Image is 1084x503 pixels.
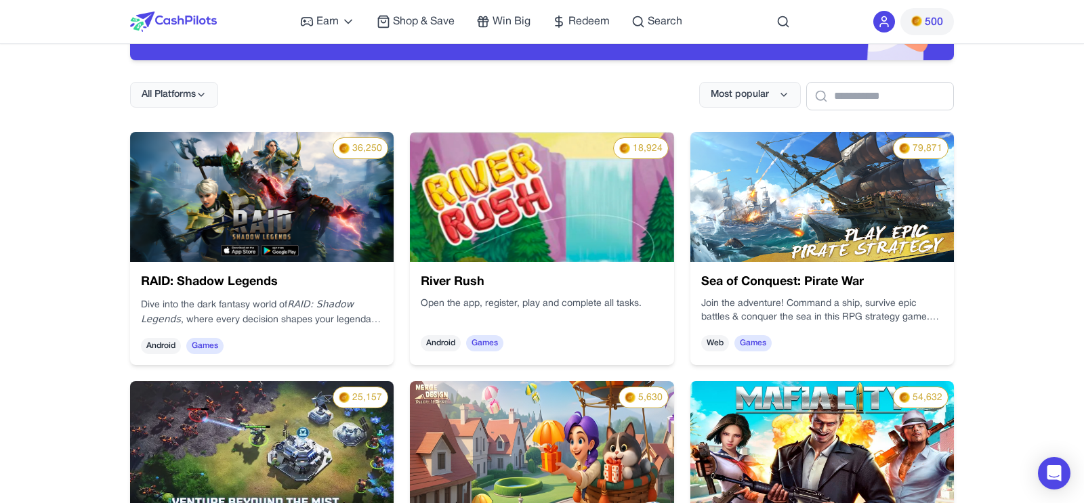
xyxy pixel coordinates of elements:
span: 18,924 [633,142,663,156]
span: Most popular [711,88,769,102]
a: Search [631,14,682,30]
img: PMs [619,143,630,154]
img: PMs [899,392,910,403]
img: nRLw6yM7nDBu.webp [130,132,394,262]
p: Join the adventure! Command a ship, survive epic battles & conquer the sea in this RPG strategy g... [701,297,943,324]
span: Search [648,14,682,30]
img: PMs [339,143,350,154]
span: Redeem [568,14,610,30]
span: Android [421,335,461,351]
span: Android [141,338,181,354]
span: 36,250 [352,142,382,156]
img: PMs [911,16,922,26]
h3: RAID: Shadow Legends [141,273,383,292]
span: Games [734,335,772,351]
a: Win Big [476,14,530,30]
button: Most popular [699,82,801,108]
button: All Platforms [130,82,218,108]
img: 75fe42d1-c1a6-4a8c-8630-7b3dc285bdf3.jpg [690,132,954,262]
span: 5,630 [638,391,663,405]
span: Games [186,338,224,354]
div: Open the app, register, play and complete all tasks. [421,297,663,324]
span: Games [466,335,503,351]
button: PMs500 [900,8,954,35]
img: cd3c5e61-d88c-4c75-8e93-19b3db76cddd.webp [410,132,673,262]
img: PMs [625,392,635,403]
span: Win Big [493,14,530,30]
span: 500 [925,14,943,30]
a: Shop & Save [377,14,455,30]
span: 54,632 [913,391,942,405]
span: Web [701,335,729,351]
span: 25,157 [352,391,382,405]
img: PMs [339,392,350,403]
h3: Sea of Conquest: Pirate War [701,273,943,292]
h3: River Rush [421,273,663,292]
p: Dive into the dark fantasy world of , where every decision shapes your legendary journey. [141,297,383,327]
a: Earn [300,14,355,30]
img: PMs [899,143,910,154]
span: All Platforms [142,88,196,102]
span: Earn [316,14,339,30]
span: 79,871 [913,142,942,156]
span: Shop & Save [393,14,455,30]
a: Redeem [552,14,610,30]
img: CashPilots Logo [130,12,217,32]
div: Open Intercom Messenger [1038,457,1070,489]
